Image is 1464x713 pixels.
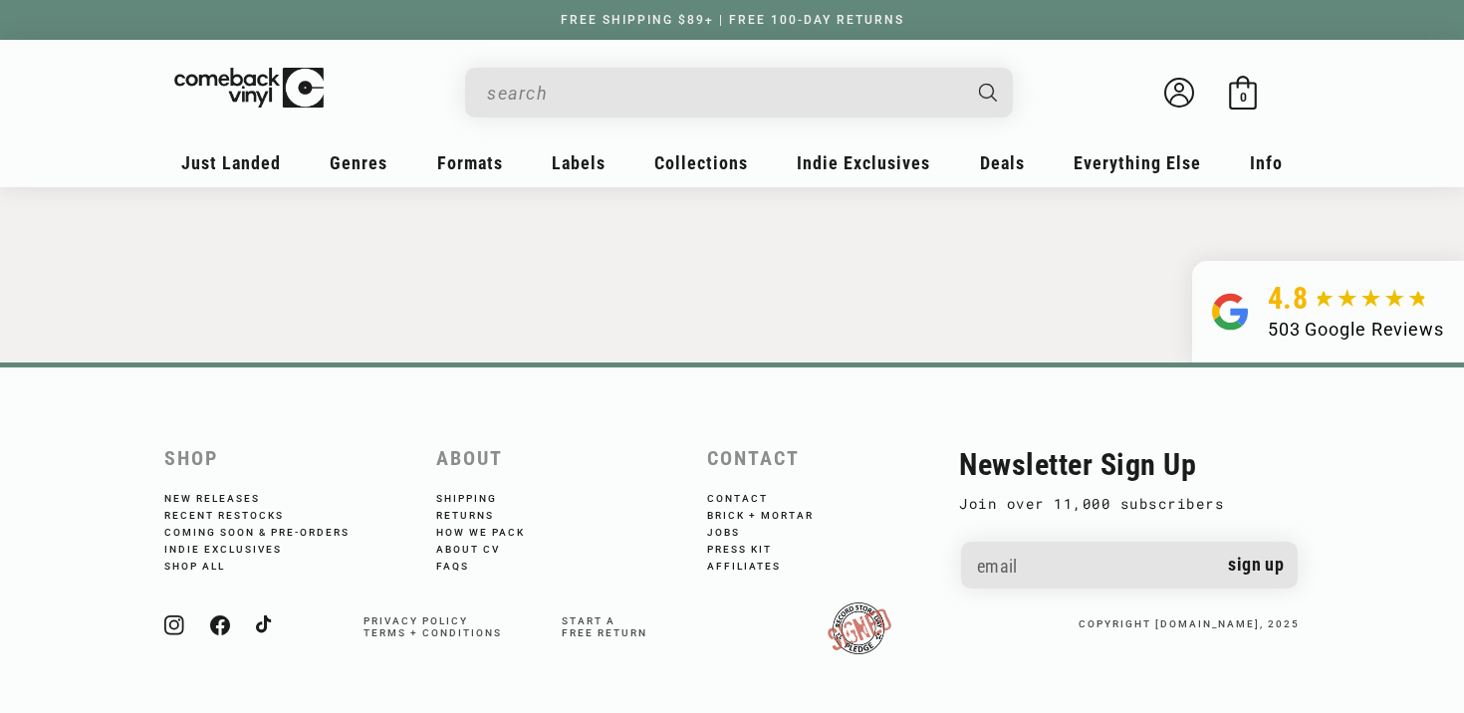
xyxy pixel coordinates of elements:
button: Sign up [1214,542,1300,589]
a: Press Kit [707,539,799,556]
a: Terms + Conditions [364,627,502,638]
span: 4.8 [1268,281,1309,316]
span: Formats [437,152,503,173]
a: Coming Soon & Pre-Orders [164,522,376,539]
div: 503 Google Reviews [1268,316,1444,343]
p: Join over 11,000 subscribers [959,492,1300,516]
a: Indie Exclusives [164,539,309,556]
a: Shipping [436,493,524,505]
button: Search [962,68,1016,118]
small: copyright [DOMAIN_NAME], 2025 [1079,618,1300,629]
div: Search [465,68,1013,118]
a: FAQs [436,556,496,573]
img: star5.svg [1314,289,1428,309]
a: New Releases [164,493,287,505]
img: RSDPledgeSigned-updated.png [828,602,891,654]
a: Returns [436,505,521,522]
a: About CV [436,539,527,556]
a: Shop All [164,556,252,573]
a: Contact [707,493,795,505]
span: Info [1250,152,1283,173]
a: Privacy Policy [364,615,468,626]
input: Email [961,542,1298,593]
a: FREE SHIPPING $89+ | FREE 100-DAY RETURNS [541,13,924,27]
h2: Newsletter Sign Up [959,447,1300,482]
img: Group.svg [1212,281,1248,343]
h2: Contact [707,447,959,470]
span: Genres [330,152,387,173]
span: Just Landed [181,152,281,173]
a: Affiliates [707,556,808,573]
h2: Shop [164,447,416,470]
span: 0 [1240,90,1247,105]
a: Jobs [707,522,767,539]
span: Indie Exclusives [797,152,930,173]
a: Recent Restocks [164,505,311,522]
span: Everything Else [1074,152,1201,173]
input: search [487,73,959,114]
span: Collections [654,152,748,173]
img: ComebackVinyl.com [174,68,324,109]
a: 4.8 503 Google Reviews [1192,261,1464,362]
a: Brick + Mortar [707,505,841,522]
a: How We Pack [436,522,552,539]
span: Start a free return [562,615,647,638]
span: Labels [552,152,606,173]
h2: About [436,447,688,470]
a: Start afree return [562,615,647,638]
span: Deals [980,152,1025,173]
